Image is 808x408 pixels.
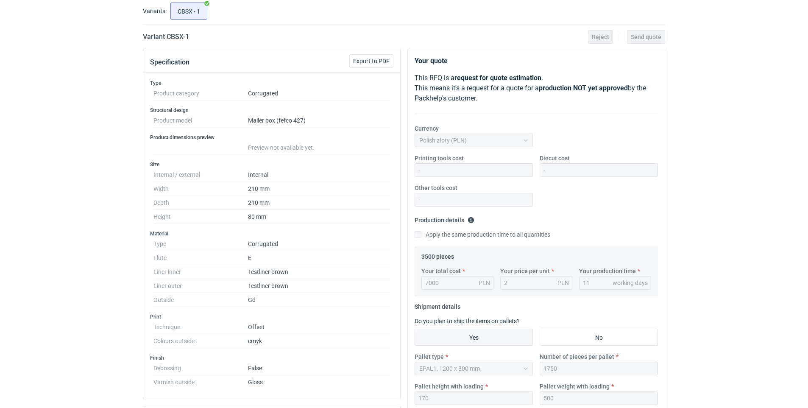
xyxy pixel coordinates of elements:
dt: Depth [153,196,248,210]
label: Apply the same production time to all quantities [415,230,550,239]
label: Do you plan to ship the items on pallets? [415,318,520,324]
dd: Corrugated [248,237,390,251]
label: Diecut cost [540,154,570,162]
label: Your price per unit [500,267,550,275]
label: Pallet type [415,352,444,361]
dd: 210 mm [248,196,390,210]
dt: Liner outer [153,279,248,293]
dt: Height [153,210,248,224]
label: Other tools cost [415,184,457,192]
dt: Technique [153,320,248,334]
p: This RFQ is a . This means it's a request for a quote for a by the Packhelp's customer. [415,73,658,103]
h3: Print [150,313,393,320]
strong: Your quote [415,57,448,65]
dt: Type [153,237,248,251]
dt: Width [153,182,248,196]
dt: Internal / external [153,168,248,182]
label: Printing tools cost [415,154,464,162]
dd: 80 mm [248,210,390,224]
div: working days [613,279,648,287]
h3: Product dimensions preview [150,134,393,141]
dd: Mailer box (fefco 427) [248,114,390,128]
strong: request for quote estimation [454,74,541,82]
legend: Shipment details [415,300,460,310]
dt: Flute [153,251,248,265]
div: PLN [557,279,569,287]
h3: Size [150,161,393,168]
dd: Testliner brown [248,279,390,293]
button: Export to PDF [349,54,393,68]
legend: Production details [415,213,474,224]
dd: Testliner brown [248,265,390,279]
h3: Type [150,80,393,87]
label: Pallet weight with loading [540,382,610,391]
label: Your total cost [421,267,461,275]
dd: Internal [248,168,390,182]
dt: Outside [153,293,248,307]
dt: Varnish outside [153,375,248,386]
strong: production NOT yet approved [539,84,628,92]
dt: Product model [153,114,248,128]
dt: Colours outside [153,334,248,348]
dd: 210 mm [248,182,390,196]
div: PLN [479,279,490,287]
dt: Product category [153,87,248,101]
button: Specification [150,52,189,73]
legend: 3500 pieces [421,250,454,260]
span: Export to PDF [353,58,390,64]
button: Reject [588,30,613,44]
h3: Finish [150,355,393,361]
span: Preview not available yet. [248,144,315,151]
label: Currency [415,124,439,133]
h3: Structural design [150,107,393,114]
label: Your production time [579,267,636,275]
label: CBSX - 1 [170,3,207,20]
dd: cmyk [248,334,390,348]
dd: Gd [248,293,390,307]
span: Reject [592,34,609,40]
dd: Corrugated [248,87,390,101]
dd: Offset [248,320,390,334]
label: Variants: [143,7,167,15]
dt: Debossing [153,361,248,375]
label: Number of pieces per pallet [540,352,614,361]
label: Pallet height with loading [415,382,484,391]
h3: Material [150,230,393,237]
dd: False [248,361,390,375]
h2: Variant CBSX - 1 [143,32,189,42]
dd: Gloss [248,375,390,386]
span: Send quote [631,34,661,40]
dt: Liner inner [153,265,248,279]
dd: E [248,251,390,265]
button: Send quote [627,30,665,44]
